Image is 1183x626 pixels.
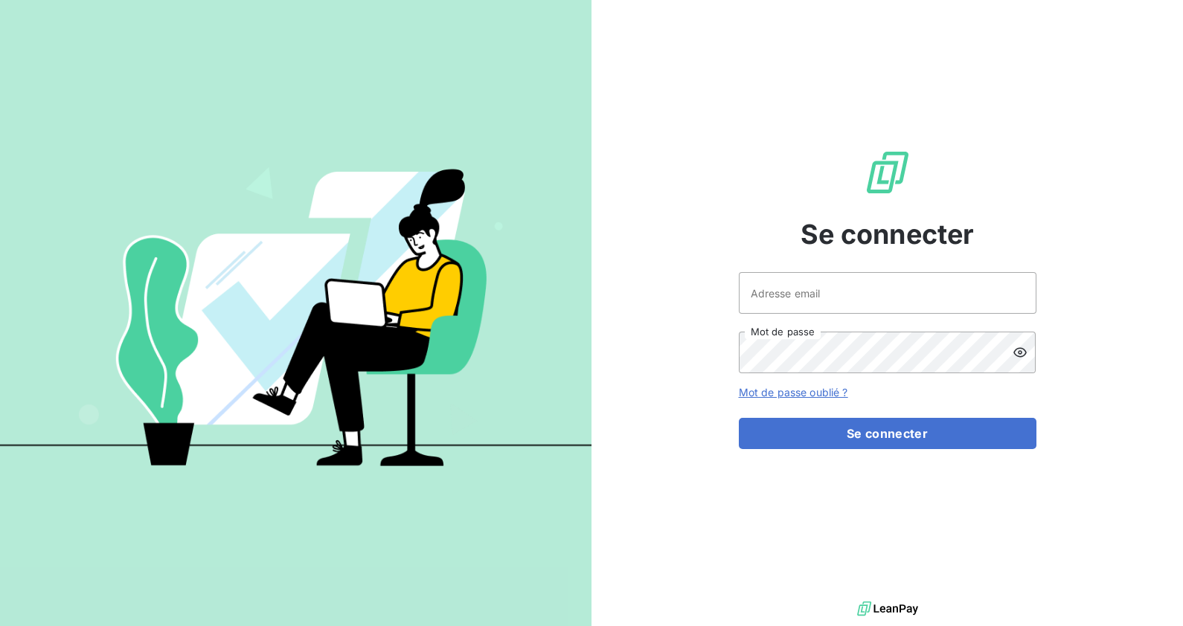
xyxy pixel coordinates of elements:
[864,149,911,196] img: Logo LeanPay
[739,418,1036,449] button: Se connecter
[801,214,975,254] span: Se connecter
[857,598,918,620] img: logo
[739,386,848,398] a: Mot de passe oublié ?
[739,272,1036,314] input: placeholder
